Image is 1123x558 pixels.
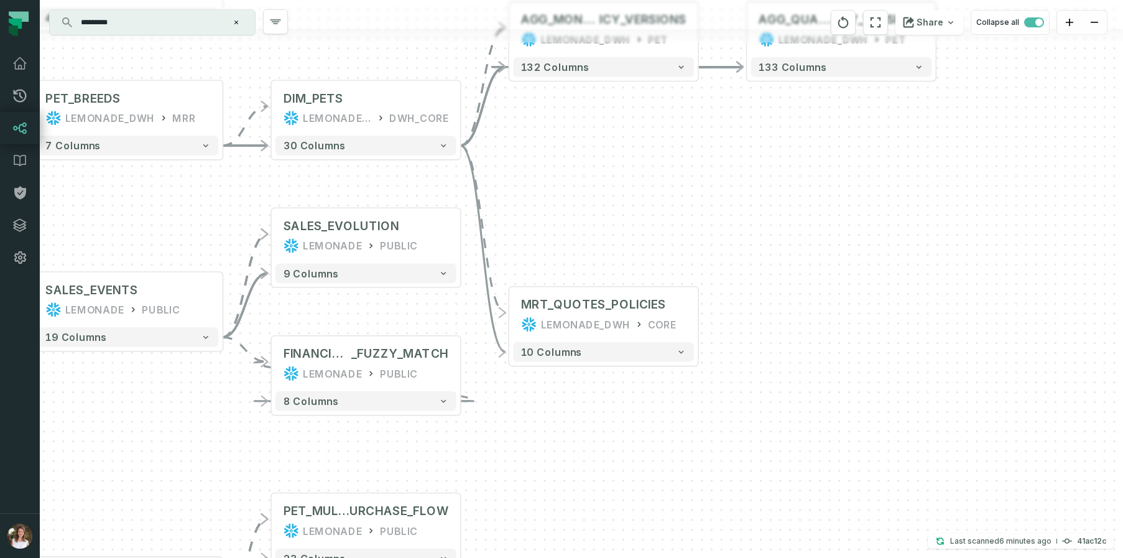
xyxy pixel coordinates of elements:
[759,61,826,73] span: 133 columns
[460,146,506,352] g: Edge from 500ba9deac94c36cac5406d6ccba3614 to 2da906b90bc34a85a564c3d4c020fb26
[223,234,268,337] g: Edge from d89bc68da9d141f5c4f705d7dc8c7aea to 59b50a9c3909bc2c53b442d2eeac9e43
[45,332,106,343] span: 19 columns
[521,61,589,73] span: 132 columns
[779,32,868,47] div: LEMONADE_DWH
[223,337,268,361] g: Edge from d89bc68da9d141f5c4f705d7dc8c7aea to ac2eff499d98ff78d5aa78744e7ff530
[284,503,349,519] span: PET_MULTI_PET_P
[284,395,338,407] span: 8 columns
[895,10,963,35] button: Share
[541,317,631,332] div: LEMONADE_DWH
[65,110,155,126] div: LEMONADE_DWH
[284,91,343,106] div: DIM_PETS
[303,110,372,126] div: LEMONADE_DWH
[303,238,362,253] div: LEMONADE
[1057,11,1082,35] button: zoom in
[971,10,1050,35] button: Collapse all
[541,32,631,47] div: LEMONADE_DWH
[928,534,1114,549] button: Last scanned[DATE] 3:54:35 PM41ac12c
[648,32,668,47] div: PET
[223,106,268,146] g: Edge from a7265b3bf52795738c871e7135786a9a to 500ba9deac94c36cac5406d6ccba3614
[284,346,351,361] span: FINANCIAL_EVENTS_COHORT_BASED
[284,346,448,361] div: FINANCIAL_EVENTS_COHORT_BASED_FUZZY_MATCH
[380,523,418,539] div: PUBLIC
[999,536,1051,546] relative-time: Sep 30, 2025, 3:54 PM GMT+2
[284,218,399,234] div: SALES_EVOLUTION
[648,317,677,332] div: CORE
[349,503,449,519] span: URCHASE_FLOW
[45,140,100,152] span: 7 columns
[885,32,906,47] div: PET
[389,110,448,126] div: DWH_CORE
[65,302,124,317] div: LEMONADE
[521,297,665,312] div: MRT_QUOTES_POLICIES
[45,282,137,298] div: SALES_EVENTS
[7,524,32,549] img: avatar of Sharon Lifchitz
[142,302,180,317] div: PUBLIC
[1082,11,1107,35] button: zoom out
[380,366,418,381] div: PUBLIC
[284,503,448,519] div: PET_MULTI_PET_PURCHASE_FLOW
[223,273,268,337] g: Edge from d89bc68da9d141f5c4f705d7dc8c7aea to 59b50a9c3909bc2c53b442d2eeac9e43
[172,110,196,126] div: MRR
[351,346,448,361] span: _FUZZY_MATCH
[460,27,506,146] g: Edge from 500ba9deac94c36cac5406d6ccba3614 to 863b10c4fc9c5f5bcaebac5374ff8327
[303,523,362,539] div: LEMONADE
[1077,537,1106,545] h4: 41ac12c
[230,16,243,29] button: Clear search query
[380,238,418,253] div: PUBLIC
[254,362,473,401] g: Edge from ac2eff499d98ff78d5aa78744e7ff530 to ac2eff499d98ff78d5aa78744e7ff530
[45,91,120,106] div: PET_BREEDS
[284,267,338,279] span: 9 columns
[460,146,506,313] g: Edge from 500ba9deac94c36cac5406d6ccba3614 to 2da906b90bc34a85a564c3d4c020fb26
[521,346,582,358] span: 10 columns
[950,535,1051,547] p: Last scanned
[284,140,346,152] span: 30 columns
[303,366,362,381] div: LEMONADE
